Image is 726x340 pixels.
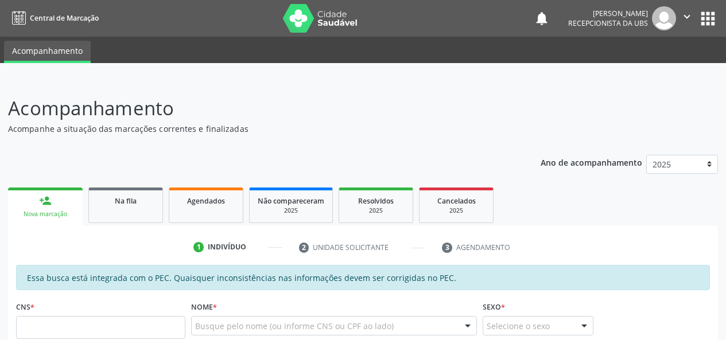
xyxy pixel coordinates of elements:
[428,206,485,215] div: 2025
[8,94,505,123] p: Acompanhamento
[8,123,505,135] p: Acompanhe a situação das marcações correntes e finalizadas
[347,206,405,215] div: 2025
[568,18,648,28] span: Recepcionista da UBS
[4,41,91,63] a: Acompanhamento
[208,242,246,252] div: Indivíduo
[698,9,718,29] button: apps
[193,242,204,252] div: 1
[358,196,394,206] span: Resolvidos
[487,320,550,332] span: Selecione o sexo
[652,6,676,30] img: img
[258,206,324,215] div: 2025
[483,298,505,316] label: Sexo
[39,194,52,207] div: person_add
[16,210,75,218] div: Nova marcação
[676,6,698,30] button: 
[681,10,693,23] i: 
[195,320,394,332] span: Busque pelo nome (ou informe CNS ou CPF ao lado)
[8,9,99,28] a: Central de Marcação
[541,155,642,169] p: Ano de acompanhamento
[16,265,710,290] div: Essa busca está integrada com o PEC. Quaisquer inconsistências nas informações devem ser corrigid...
[258,196,324,206] span: Não compareceram
[534,10,550,26] button: notifications
[30,13,99,23] span: Central de Marcação
[437,196,476,206] span: Cancelados
[187,196,225,206] span: Agendados
[568,9,648,18] div: [PERSON_NAME]
[115,196,137,206] span: Na fila
[191,298,217,316] label: Nome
